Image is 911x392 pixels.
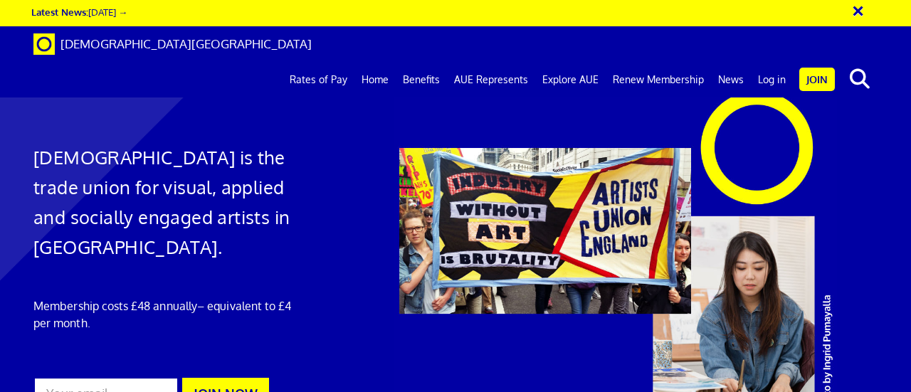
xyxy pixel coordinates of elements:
[799,68,835,91] a: Join
[33,297,300,332] p: Membership costs £48 annually – equivalent to £4 per month.
[283,62,354,97] a: Rates of Pay
[354,62,396,97] a: Home
[60,36,312,51] span: [DEMOGRAPHIC_DATA][GEOGRAPHIC_DATA]
[606,62,711,97] a: Renew Membership
[751,62,793,97] a: Log in
[31,6,88,18] strong: Latest News:
[31,6,127,18] a: Latest News:[DATE] →
[23,26,322,62] a: Brand [DEMOGRAPHIC_DATA][GEOGRAPHIC_DATA]
[535,62,606,97] a: Explore AUE
[711,62,751,97] a: News
[396,62,447,97] a: Benefits
[447,62,535,97] a: AUE Represents
[838,64,881,94] button: search
[33,142,300,262] h1: [DEMOGRAPHIC_DATA] is the trade union for visual, applied and socially engaged artists in [GEOGRA...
